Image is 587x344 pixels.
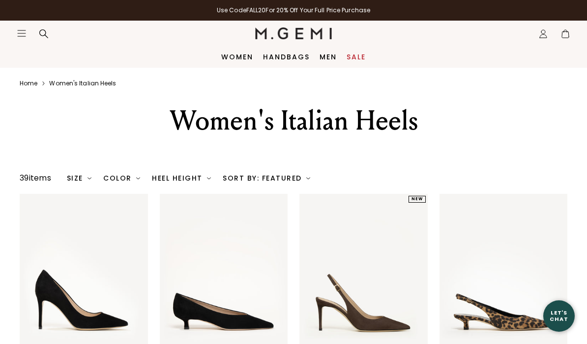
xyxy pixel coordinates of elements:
div: Women's Italian Heels [111,103,476,138]
div: 39 items [20,172,51,184]
div: Heel Height [152,174,211,182]
button: Open site menu [17,28,27,38]
a: Sale [347,53,366,61]
div: Let's Chat [543,310,575,322]
img: chevron-down.svg [207,176,211,180]
img: chevron-down.svg [306,176,310,180]
a: Home [20,79,37,87]
div: Sort By: Featured [223,174,310,182]
strong: FALL20 [246,6,266,14]
img: chevron-down.svg [88,176,91,180]
div: Color [103,174,140,182]
a: Women's italian heels [49,79,116,87]
a: Men [320,53,337,61]
img: chevron-down.svg [136,176,140,180]
div: NEW [409,196,426,203]
div: Size [67,174,92,182]
a: Women [221,53,253,61]
img: M.Gemi [255,27,332,39]
a: Handbags [263,53,310,61]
